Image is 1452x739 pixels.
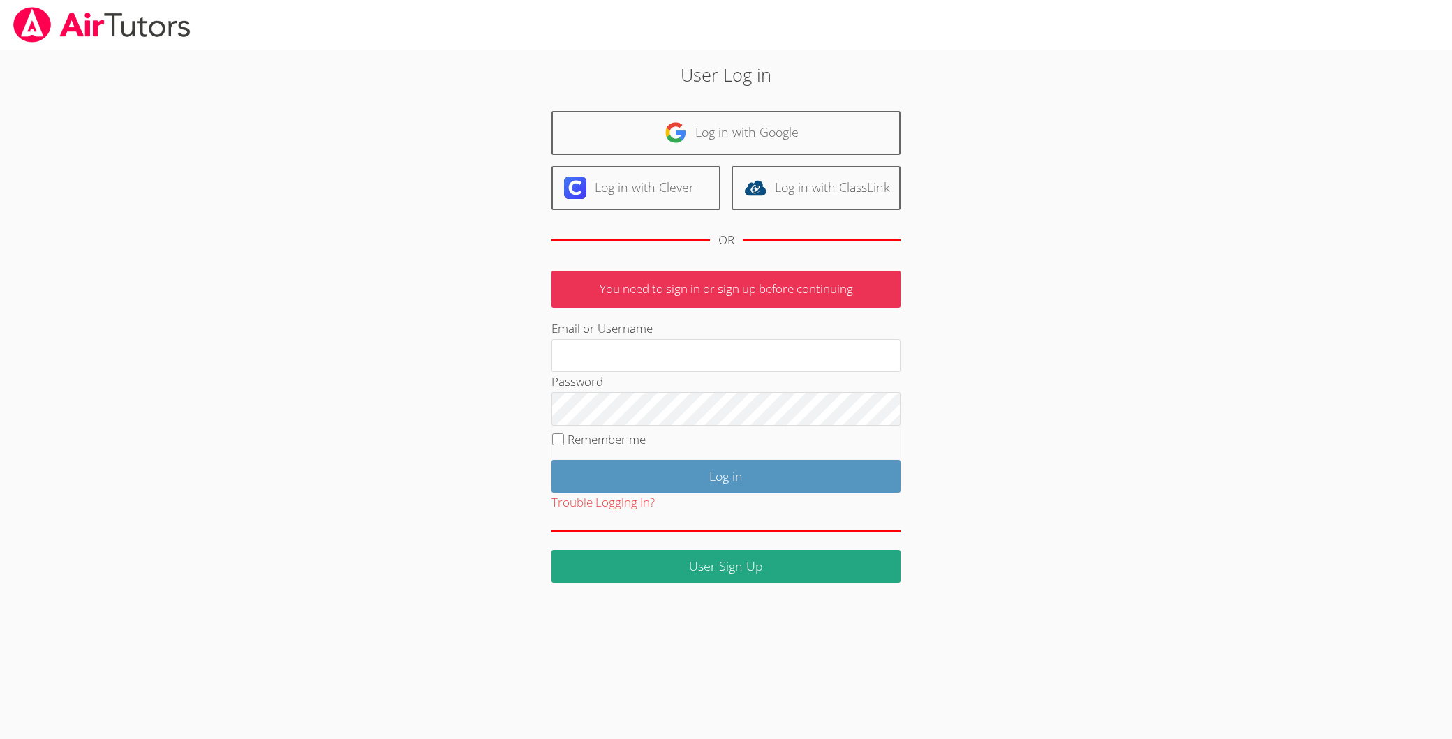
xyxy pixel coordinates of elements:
input: Log in [551,460,901,493]
a: User Sign Up [551,550,901,583]
h2: User Log in [334,61,1118,88]
a: Log in with Google [551,111,901,155]
p: You need to sign in or sign up before continuing [551,271,901,308]
img: classlink-logo-d6bb404cc1216ec64c9a2012d9dc4662098be43eaf13dc465df04b49fa7ab582.svg [744,177,766,199]
img: google-logo-50288ca7cdecda66e5e0955fdab243c47b7ad437acaf1139b6f446037453330a.svg [665,121,687,144]
a: Log in with ClassLink [732,166,901,210]
img: airtutors_banner-c4298cdbf04f3fff15de1276eac7730deb9818008684d7c2e4769d2f7ddbe033.png [12,7,192,43]
div: OR [718,230,734,251]
label: Email or Username [551,320,653,336]
button: Trouble Logging In? [551,493,655,513]
img: clever-logo-6eab21bc6e7a338710f1a6ff85c0baf02591cd810cc4098c63d3a4b26e2feb20.svg [564,177,586,199]
a: Log in with Clever [551,166,720,210]
label: Remember me [568,431,646,447]
label: Password [551,373,603,389]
